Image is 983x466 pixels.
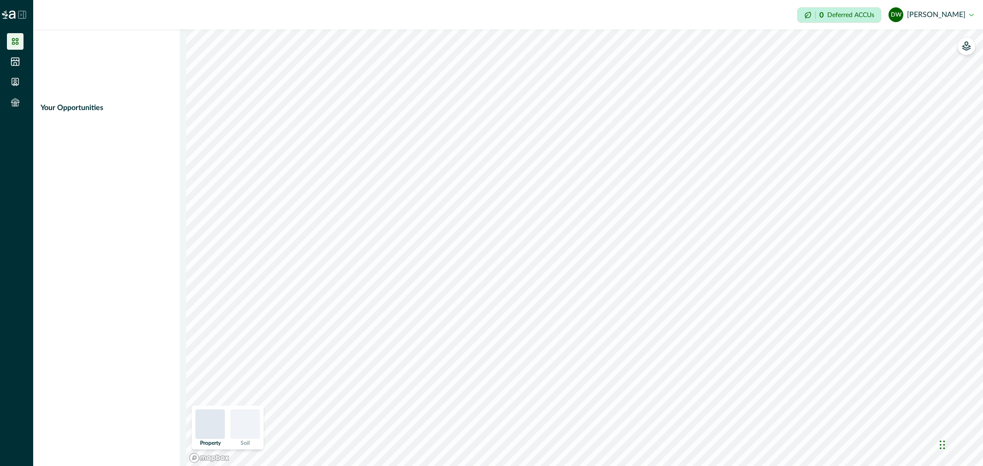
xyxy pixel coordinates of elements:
[41,102,103,113] p: Your Opportunities
[2,11,16,19] img: Logo
[827,12,874,18] p: Deferred ACCUs
[189,453,230,463] a: Mapbox logo
[241,440,250,446] p: Soil
[819,12,824,19] p: 0
[889,4,974,26] button: daniel wortmann[PERSON_NAME]
[937,422,983,466] iframe: Chat Widget
[200,440,221,446] p: Property
[940,431,945,459] div: Drag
